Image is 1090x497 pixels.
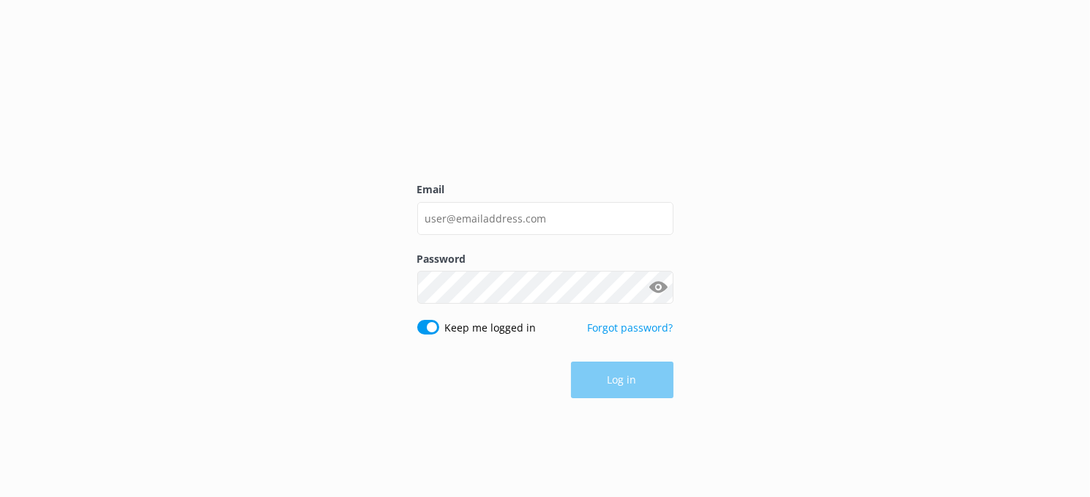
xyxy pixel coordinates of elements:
[588,321,673,335] a: Forgot password?
[445,320,537,336] label: Keep me logged in
[417,182,673,198] label: Email
[417,202,673,235] input: user@emailaddress.com
[644,273,673,302] button: Show password
[417,251,673,267] label: Password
